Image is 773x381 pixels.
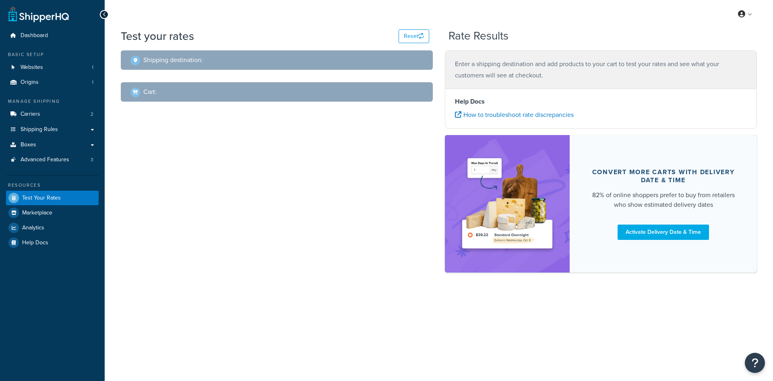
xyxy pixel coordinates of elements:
[21,111,40,118] span: Carriers
[143,56,203,64] h2: Shipping destination :
[589,190,738,210] div: 82% of online shoppers prefer to buy from retailers who show estimated delivery dates
[22,225,44,231] span: Analytics
[745,353,765,373] button: Open Resource Center
[6,137,99,152] a: Boxes
[6,206,99,220] a: Marketplace
[455,97,747,106] h4: Help Docs
[6,60,99,75] a: Websites1
[21,142,36,148] span: Boxes
[6,98,99,105] div: Manage Shipping
[121,28,194,44] h1: Test your rates
[6,75,99,90] li: Origins
[6,107,99,122] a: Carriers2
[6,107,99,122] li: Carriers
[6,152,99,167] a: Advanced Features3
[6,60,99,75] li: Websites
[455,58,747,81] p: Enter a shipping destination and add products to your cart to test your rates and see what your c...
[143,88,157,96] h2: Cart :
[92,64,93,71] span: 1
[21,79,39,86] span: Origins
[6,221,99,235] a: Analytics
[589,168,738,184] div: Convert more carts with delivery date & time
[6,191,99,205] a: Test Your Rates
[91,111,93,118] span: 2
[21,64,43,71] span: Websites
[455,110,574,119] a: How to troubleshoot rate discrepancies
[449,30,508,42] h2: Rate Results
[6,51,99,58] div: Basic Setup
[618,225,709,240] a: Activate Delivery Date & Time
[22,239,48,246] span: Help Docs
[21,156,69,163] span: Advanced Features
[457,147,558,260] img: feature-image-ddt-36eae7f7280da8017bfb280eaccd9c446f90b1fe08728e4019434db127062ab4.png
[21,32,48,39] span: Dashboard
[92,79,93,86] span: 1
[6,152,99,167] li: Advanced Features
[6,235,99,250] a: Help Docs
[6,122,99,137] a: Shipping Rules
[6,28,99,43] a: Dashboard
[399,29,429,43] button: Reset
[22,210,52,217] span: Marketplace
[6,182,99,189] div: Resources
[91,156,93,163] span: 3
[6,75,99,90] a: Origins1
[21,126,58,133] span: Shipping Rules
[22,195,61,202] span: Test Your Rates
